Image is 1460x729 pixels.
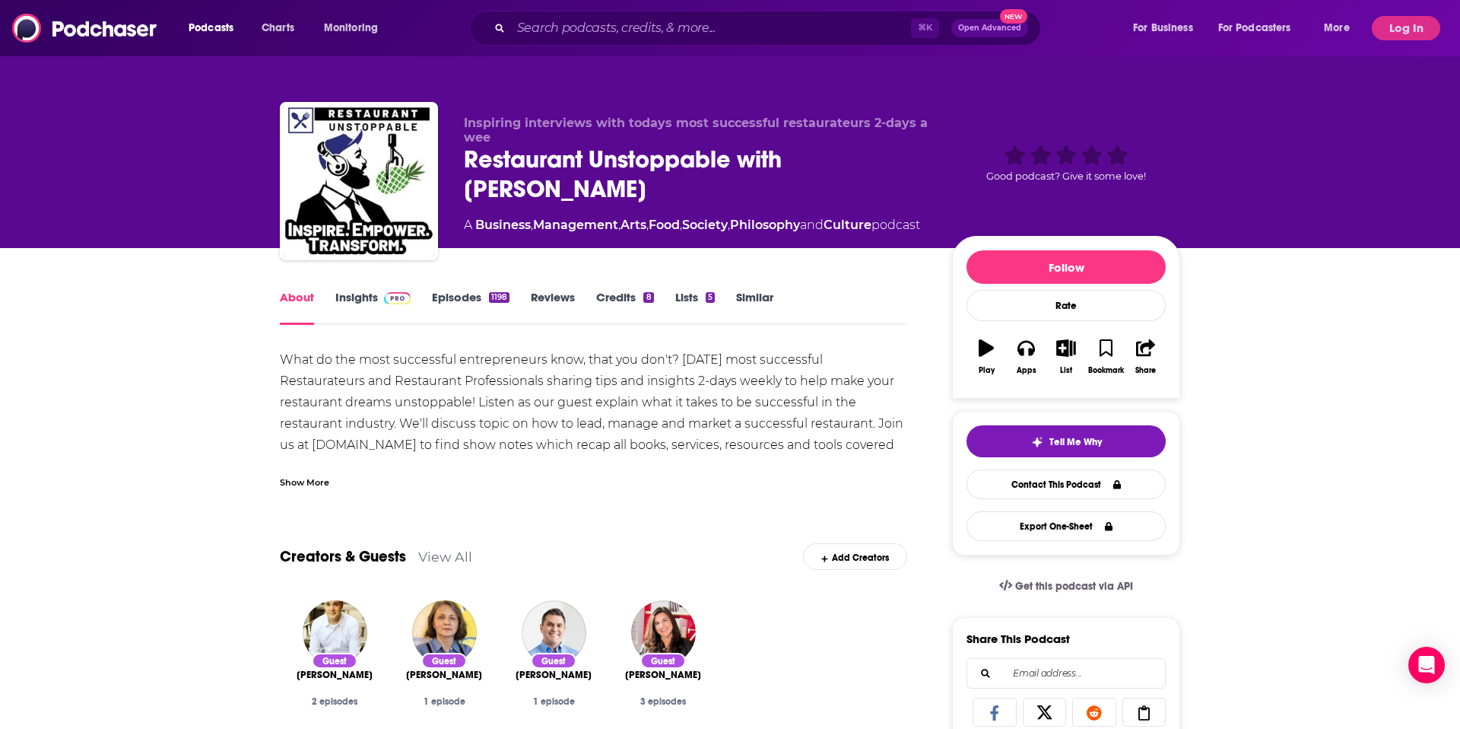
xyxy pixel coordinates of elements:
span: , [680,218,682,232]
a: About [280,290,314,325]
span: Tell Me Why [1049,436,1102,448]
button: Log In [1372,16,1440,40]
div: Search followers [966,658,1166,689]
a: Aman Narang [516,669,592,681]
span: Charts [262,18,294,39]
button: open menu [313,16,398,40]
button: Apps [1006,329,1046,384]
div: Search podcasts, credits, & more... [484,11,1055,46]
div: Add Creators [803,543,907,570]
span: More [1324,18,1350,39]
button: Share [1126,329,1166,384]
div: 1 episode [401,696,487,707]
button: Export One-Sheet [966,511,1166,541]
a: Share on Facebook [973,698,1017,727]
div: 1 episode [511,696,596,707]
span: Monitoring [324,18,378,39]
span: , [728,218,730,232]
img: Restaurant Unstoppable with Eric Cacciatore [283,105,435,257]
a: Business [475,218,531,232]
span: [PERSON_NAME] [406,669,482,681]
div: Guest [312,653,357,669]
span: and [800,218,824,232]
a: Lists5 [675,290,715,325]
span: Inspiring interviews with todays most successful restaurateurs 2-days a wee [464,116,928,145]
span: Podcasts [189,18,233,39]
a: Arts [620,218,646,232]
div: 1198 [489,292,509,303]
a: Philosophy [730,218,800,232]
a: Food [649,218,680,232]
img: Podchaser Pro [384,292,411,304]
span: Open Advanced [958,24,1021,32]
button: tell me why sparkleTell Me Why [966,425,1166,457]
div: Play [979,366,995,375]
a: Aman Narang [522,600,586,665]
button: Follow [966,250,1166,284]
input: Email address... [979,659,1153,688]
div: List [1060,366,1072,375]
input: Search podcasts, credits, & more... [511,16,911,40]
img: Podchaser - Follow, Share and Rate Podcasts [12,14,158,43]
h3: Share This Podcast [966,632,1070,646]
a: Brandon Hull [297,669,373,681]
div: 8 [643,292,653,303]
div: Apps [1017,366,1036,375]
button: open menu [178,16,253,40]
a: Get this podcast via API [987,568,1145,605]
a: Copy Link [1122,698,1166,727]
span: For Business [1133,18,1193,39]
span: ⌘ K [911,18,939,38]
a: Reviews [531,290,575,325]
div: Rate [966,290,1166,321]
img: tell me why sparkle [1031,436,1043,448]
span: Good podcast? Give it some love! [986,170,1146,182]
div: 5 [706,292,715,303]
span: , [531,218,533,232]
a: Creators & Guests [280,547,406,566]
div: A podcast [464,216,920,234]
a: Contact This Podcast [966,470,1166,499]
a: Episodes1198 [432,290,509,325]
button: Play [966,329,1006,384]
button: open menu [1122,16,1212,40]
span: For Podcasters [1218,18,1291,39]
a: Management [533,218,618,232]
button: Open AdvancedNew [951,19,1028,37]
a: Similar [736,290,773,325]
span: [PERSON_NAME] [516,669,592,681]
span: , [646,218,649,232]
button: List [1046,329,1086,384]
button: Bookmark [1086,329,1125,384]
div: Bookmark [1088,366,1124,375]
a: InsightsPodchaser Pro [335,290,411,325]
a: Charts [252,16,303,40]
span: Get this podcast via API [1015,580,1133,593]
div: 3 episodes [620,696,706,707]
div: 2 episodes [292,696,377,707]
img: Brandon Hull [303,600,367,665]
div: Guest [640,653,686,669]
a: Iliana Vega [406,669,482,681]
img: Kasey Anton [631,600,696,665]
a: Credits8 [596,290,653,325]
div: Good podcast? Give it some love! [952,116,1180,210]
div: What do the most successful entrepreneurs know, that you don't? [DATE] most successful Restaurate... [280,349,907,498]
span: [PERSON_NAME] [297,669,373,681]
div: Open Intercom Messenger [1408,647,1445,683]
a: Kasey Anton [625,669,701,681]
button: open menu [1208,16,1313,40]
button: open menu [1313,16,1369,40]
div: Guest [531,653,576,669]
div: Guest [421,653,467,669]
img: Iliana Vega [412,600,477,665]
a: Society [682,218,728,232]
div: Share [1135,366,1156,375]
a: View All [418,549,472,565]
span: [PERSON_NAME] [625,669,701,681]
a: Culture [824,218,871,232]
